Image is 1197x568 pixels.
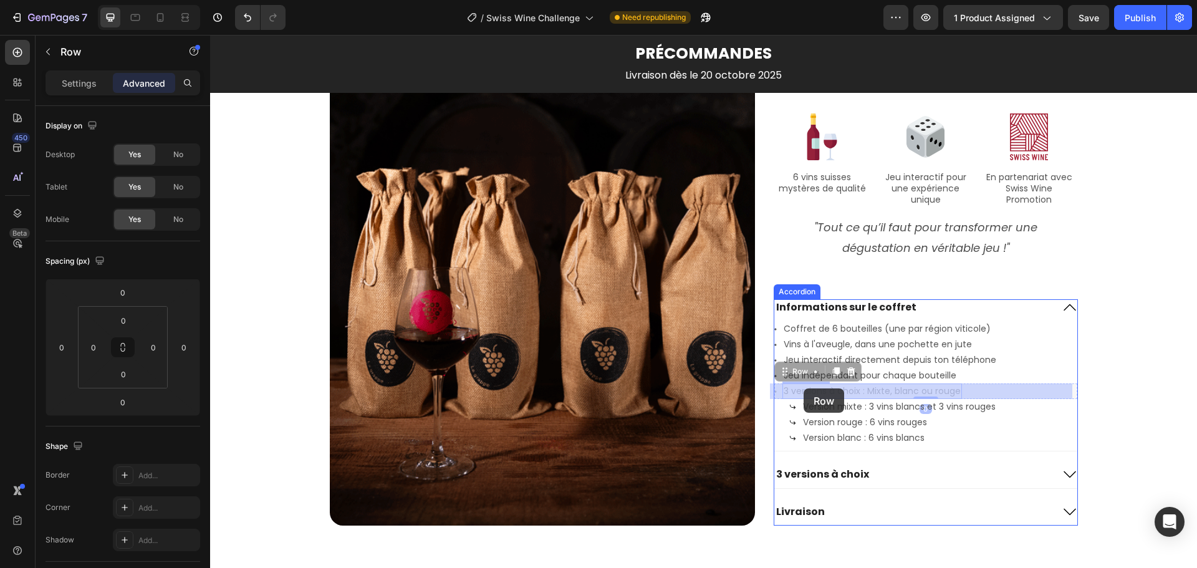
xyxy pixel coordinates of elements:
span: Yes [128,214,141,225]
span: / [481,11,484,24]
div: Desktop [46,149,75,160]
span: Yes [128,181,141,193]
span: No [173,214,183,225]
span: No [173,149,183,160]
div: Display on [46,118,100,135]
span: Swiss Wine Challenge [486,11,580,24]
input: 0px [111,365,136,383]
div: Mobile [46,214,69,225]
div: Add... [138,470,197,481]
span: 1 product assigned [954,11,1035,24]
div: Shape [46,438,85,455]
div: Publish [1125,11,1156,24]
p: 7 [82,10,87,25]
span: Yes [128,149,141,160]
div: Spacing (px) [46,253,107,270]
span: Need republishing [622,12,686,23]
span: No [173,181,183,193]
p: Settings [62,77,97,90]
div: Open Intercom Messenger [1155,507,1185,537]
div: 450 [12,133,30,143]
div: Shadow [46,534,74,546]
div: Tablet [46,181,67,193]
button: Save [1068,5,1109,30]
input: 0 [52,338,71,357]
div: Add... [138,535,197,546]
input: 0 [175,338,193,357]
p: Row [60,44,166,59]
div: Border [46,469,70,481]
div: Undo/Redo [235,5,286,30]
p: Advanced [123,77,165,90]
input: 0px [111,311,136,330]
div: Add... [138,503,197,514]
button: Publish [1114,5,1166,30]
iframe: Design area [210,35,1197,568]
button: 7 [5,5,93,30]
input: 0 [110,393,135,412]
div: Corner [46,502,70,513]
span: Save [1079,12,1099,23]
button: 1 product assigned [943,5,1063,30]
input: 0px [144,338,163,357]
input: 0px [84,338,103,357]
div: Beta [9,228,30,238]
input: 0 [110,283,135,302]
